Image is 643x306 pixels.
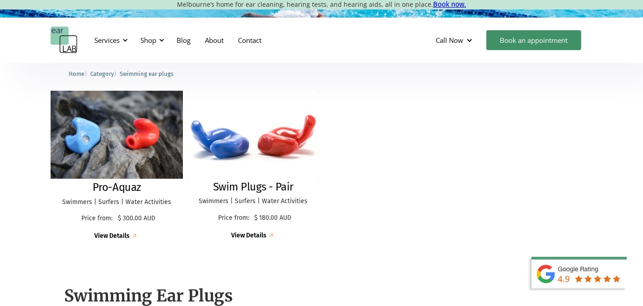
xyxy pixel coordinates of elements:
[118,215,155,223] p: $ 300.00 AUD
[94,232,130,240] div: View Details
[90,70,114,77] span: Category
[44,86,189,183] img: Pro-Aquaz
[94,36,120,45] div: Services
[89,27,130,54] div: Services
[78,215,116,223] p: Price from:
[196,198,311,205] p: Swimmers | Surfers | Water Activities
[436,36,463,45] div: Call Now
[51,91,183,241] a: Pro-AquazPro-AquazSwimmers | Surfers | Water ActivitiesPrice from:$ 300.00 AUDView Details
[90,69,120,79] li: 〉
[93,181,141,194] h2: Pro-Aquaz
[140,36,156,45] div: Shop
[213,181,294,194] h2: Swim Plugs - Pair
[120,70,173,77] span: Swimming ear plugs
[69,69,84,78] a: Home
[486,30,581,50] a: Book an appointment
[254,214,291,222] p: $ 180.00 AUD
[135,27,167,54] div: Shop
[215,214,252,222] p: Price from:
[187,91,320,240] a: Swim Plugs - PairSwim Plugs - PairSwimmers | Surfers | Water ActivitiesPrice from:$ 180.00 AUDVie...
[187,91,320,178] img: Swim Plugs - Pair
[64,286,233,306] strong: Swimming Ear Plugs
[60,199,174,206] p: Swimmers | Surfers | Water Activities
[69,69,90,79] li: 〉
[231,27,269,53] a: Contact
[90,69,114,78] a: Category
[169,27,198,53] a: Blog
[51,27,78,54] a: home
[120,69,173,78] a: Swimming ear plugs
[429,27,482,54] div: Call Now
[198,27,231,53] a: About
[231,232,266,240] div: View Details
[69,70,84,77] span: Home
